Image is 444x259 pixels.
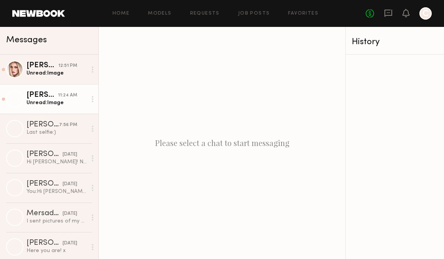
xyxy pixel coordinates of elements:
[27,239,63,247] div: [PERSON_NAME]
[27,91,58,99] div: [PERSON_NAME]
[99,27,345,259] div: Please select a chat to start messaging
[238,11,270,16] a: Job Posts
[27,247,87,254] div: Here you are! x
[6,36,47,45] span: Messages
[58,92,77,99] div: 11:24 AM
[27,62,58,70] div: [PERSON_NAME]
[288,11,318,16] a: Favorites
[63,181,77,188] div: [DATE]
[27,70,87,77] div: Unread: Image
[27,151,63,158] div: [PERSON_NAME]
[58,62,77,70] div: 12:51 PM
[27,210,63,217] div: Mersadez H.
[63,210,77,217] div: [DATE]
[190,11,220,16] a: Requests
[27,180,63,188] div: [PERSON_NAME]
[27,129,87,136] div: Last selfie:)
[27,217,87,225] div: I sent pictures of my hands as well did they come through
[27,188,87,195] div: You: Hi [PERSON_NAME], nice to meet you! I’m [PERSON_NAME], and I’m working on a photoshoot that ...
[419,7,432,20] a: C
[63,240,77,247] div: [DATE]
[59,121,77,129] div: 7:56 PM
[113,11,130,16] a: Home
[27,121,59,129] div: [PERSON_NAME]
[63,151,77,158] div: [DATE]
[27,158,87,166] div: Hi [PERSON_NAME]! Nice to meet you as well. I actually have a shoot for this date, is 10/7 locked...
[27,99,87,106] div: Unread: Image
[148,11,171,16] a: Models
[352,38,438,46] div: History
